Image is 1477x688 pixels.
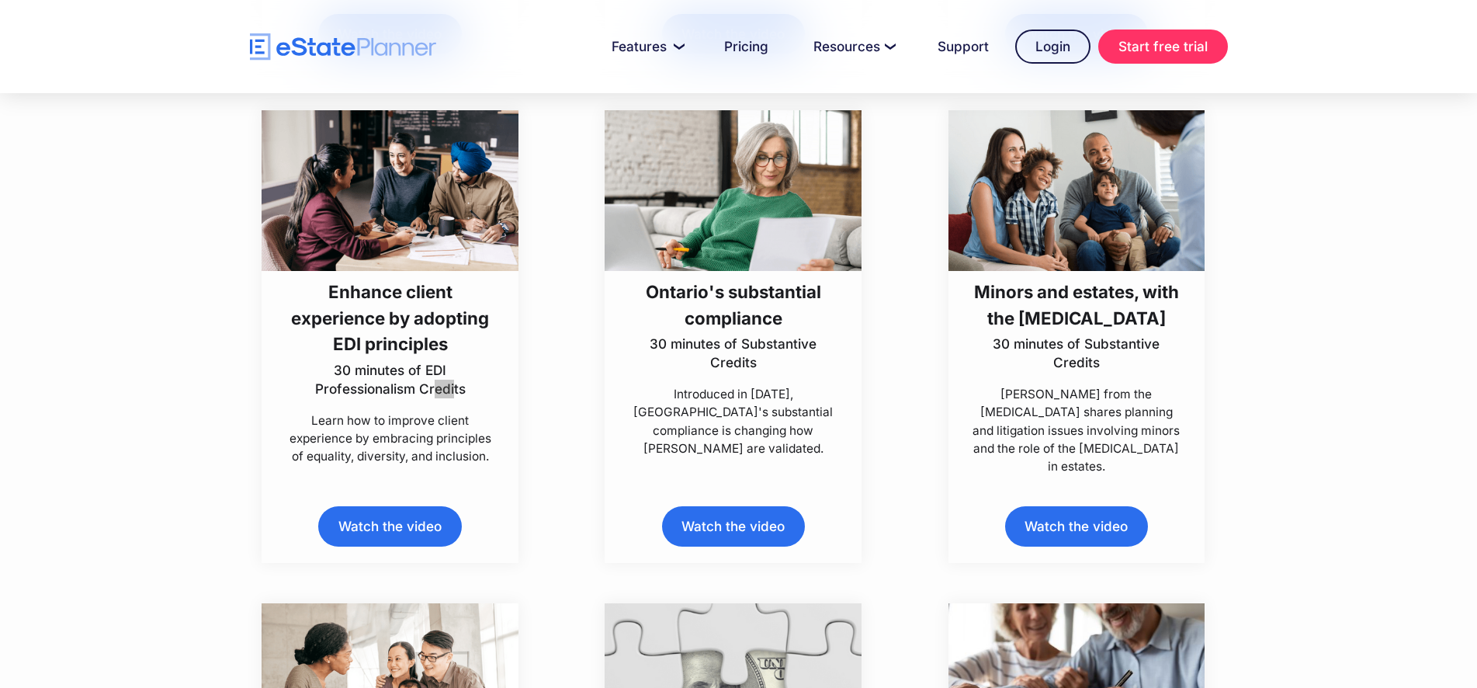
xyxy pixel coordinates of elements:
h3: Minors and estates, with the [MEDICAL_DATA] [969,279,1184,331]
a: Watch the video [1005,506,1148,546]
a: Start free trial [1098,30,1228,64]
a: Enhance client experience by adopting EDI principles30 minutes of EDI Professionalism CreditsLear... [262,110,518,465]
p: 30 minutes of Substantive Credits [969,335,1184,372]
a: Pricing [706,31,787,62]
a: Features [593,31,698,62]
p: Introduced in [DATE], [GEOGRAPHIC_DATA]'s substantial compliance is changing how [PERSON_NAME] ar... [626,385,841,457]
a: Minors and estates, with the [MEDICAL_DATA]30 minutes of Substantive Credits[PERSON_NAME] from th... [948,110,1205,475]
a: Resources [795,31,911,62]
p: 30 minutes of Substantive Credits [626,335,841,372]
p: [PERSON_NAME] from the [MEDICAL_DATA] shares planning and litigation issues involving minors and ... [969,385,1184,475]
a: Login [1015,30,1090,64]
p: Learn how to improve client experience by embracing principles of equality, diversity, and inclus... [283,412,498,465]
a: Ontario's substantial compliance30 minutes of Substantive CreditsIntroduced in [DATE], [GEOGRAPHI... [605,110,862,457]
h3: Enhance client experience by adopting EDI principles [283,279,498,356]
a: Watch the video [662,506,805,546]
a: home [250,33,436,61]
p: 30 minutes of EDI Professionalism Credits [283,361,498,398]
a: Watch the video [318,506,461,546]
a: Support [919,31,1007,62]
h3: Ontario's substantial compliance [626,279,841,331]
